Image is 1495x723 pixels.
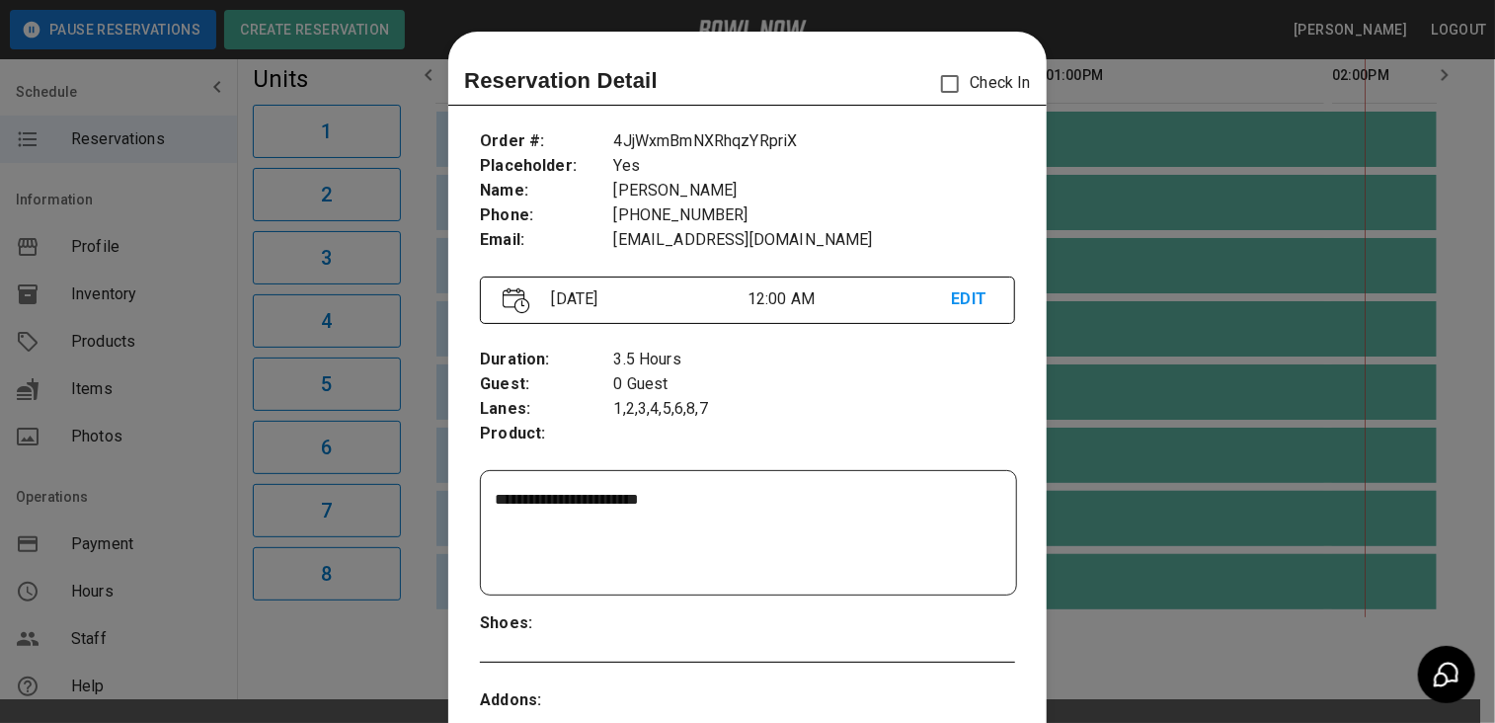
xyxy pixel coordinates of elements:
p: 0 Guest [614,372,1015,397]
p: [PHONE_NUMBER] [614,203,1015,228]
p: [EMAIL_ADDRESS][DOMAIN_NAME] [614,228,1015,253]
p: Lanes : [480,397,613,422]
p: 12:00 AM [747,287,951,311]
p: Name : [480,179,613,203]
p: 3.5 Hours [614,348,1015,372]
p: Duration : [480,348,613,372]
p: [PERSON_NAME] [614,179,1015,203]
img: Vector [503,287,530,314]
p: Email : [480,228,613,253]
p: Phone : [480,203,613,228]
p: [DATE] [544,287,747,311]
p: 1,2,3,4,5,6,8,7 [614,397,1015,422]
p: Product : [480,422,613,446]
p: Shoes : [480,611,613,636]
p: EDIT [951,287,991,312]
p: Order # : [480,129,613,154]
p: Yes [614,154,1015,179]
p: Addons : [480,688,613,713]
p: 4JjWxmBmNXRhqzYRpriX [614,129,1015,154]
p: Check In [929,63,1031,105]
p: Reservation Detail [464,64,658,97]
p: Placeholder : [480,154,613,179]
p: Guest : [480,372,613,397]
